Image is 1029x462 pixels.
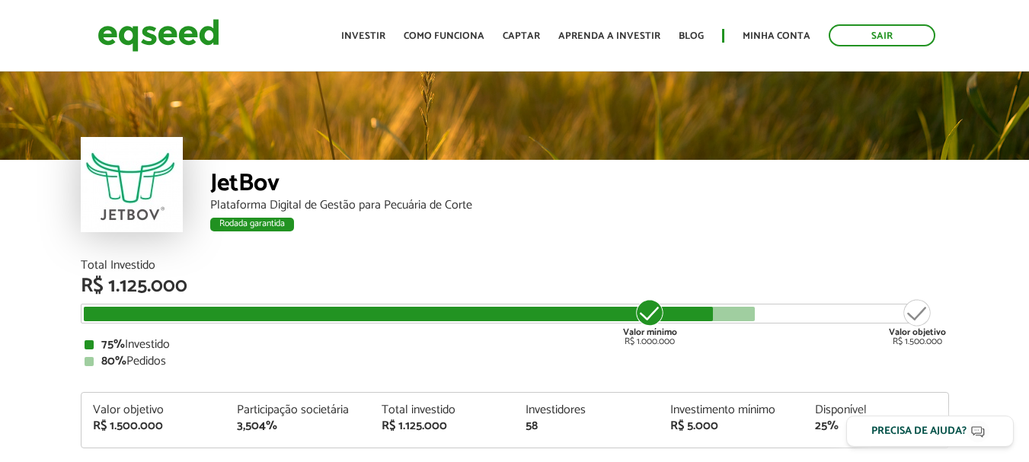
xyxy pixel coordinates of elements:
[889,298,946,346] div: R$ 1.500.000
[382,420,503,432] div: R$ 1.125.000
[815,420,937,432] div: 25%
[503,31,540,41] a: Captar
[101,351,126,371] strong: 80%
[237,404,359,416] div: Participação societária
[382,404,503,416] div: Total investido
[210,171,949,199] div: JetBov
[93,420,215,432] div: R$ 1.500.000
[829,24,935,46] a: Sair
[404,31,484,41] a: Como funciona
[85,355,945,368] div: Pedidos
[93,404,215,416] div: Valor objetivo
[526,404,647,416] div: Investidores
[237,420,359,432] div: 3,504%
[210,199,949,212] div: Plataforma Digital de Gestão para Pecuária de Corte
[210,218,294,231] div: Rodada garantida
[889,325,946,339] strong: Valor objetivo
[97,15,219,56] img: EqSeed
[341,31,385,41] a: Investir
[526,420,647,432] div: 58
[623,325,677,339] strong: Valor mínimo
[815,404,937,416] div: Disponível
[679,31,704,41] a: Blog
[558,31,660,41] a: Aprenda a investir
[81,276,949,296] div: R$ 1.125.000
[81,260,949,272] div: Total Investido
[670,420,792,432] div: R$ 5.000
[85,339,945,351] div: Investido
[670,404,792,416] div: Investimento mínimo
[101,334,125,355] strong: 75%
[743,31,810,41] a: Minha conta
[622,298,679,346] div: R$ 1.000.000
